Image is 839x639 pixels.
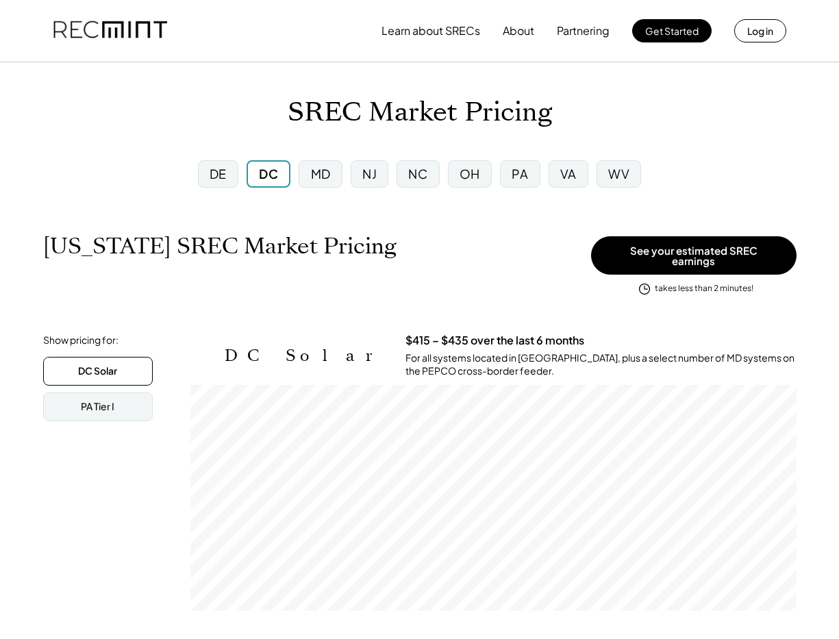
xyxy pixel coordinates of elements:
[405,351,797,378] div: For all systems located in [GEOGRAPHIC_DATA], plus a select number of MD systems on the PEPCO cro...
[288,97,552,129] h1: SREC Market Pricing
[655,283,753,295] div: takes less than 2 minutes!
[408,165,427,182] div: NC
[405,334,584,348] h3: $415 – $435 over the last 6 months
[512,165,528,182] div: PA
[460,165,480,182] div: OH
[43,233,397,260] h1: [US_STATE] SREC Market Pricing
[259,165,278,182] div: DC
[632,19,712,42] button: Get Started
[503,17,534,45] button: About
[210,165,227,182] div: DE
[43,334,118,347] div: Show pricing for:
[608,165,629,182] div: WV
[311,165,331,182] div: MD
[734,19,786,42] button: Log in
[560,165,577,182] div: VA
[53,8,167,54] img: recmint-logotype%403x.png
[381,17,480,45] button: Learn about SRECs
[81,400,114,414] div: PA Tier I
[225,346,385,366] h2: DC Solar
[362,165,377,182] div: NJ
[591,236,797,275] button: See your estimated SREC earnings
[557,17,610,45] button: Partnering
[78,364,117,378] div: DC Solar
